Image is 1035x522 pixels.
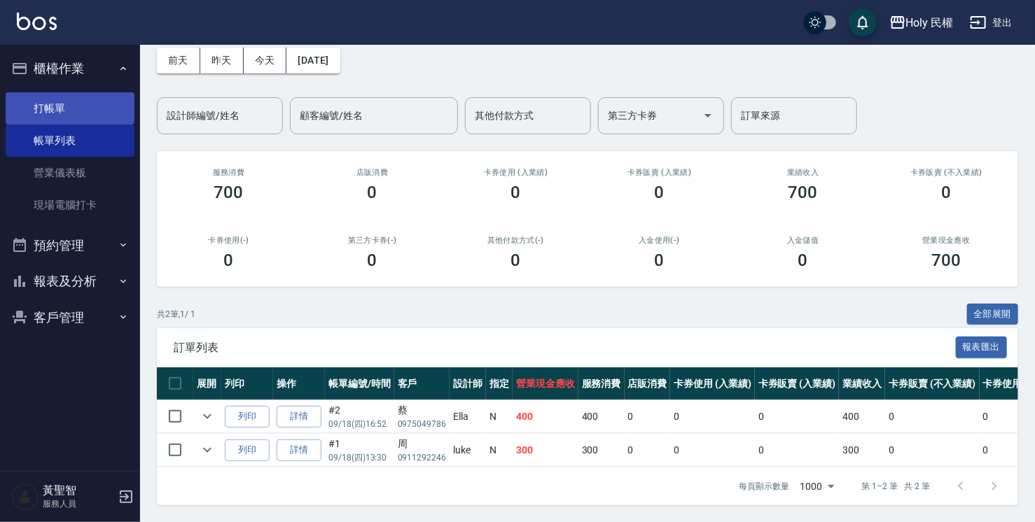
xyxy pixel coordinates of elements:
button: 櫃檯作業 [6,50,134,87]
button: save [849,8,877,36]
td: N [486,434,513,467]
h2: 其他付款方式(-) [461,236,571,245]
td: 0 [755,400,840,433]
th: 客戶 [394,367,450,400]
th: 帳單編號/時間 [325,367,394,400]
button: Holy 民權 [884,8,959,37]
button: 昨天 [200,48,244,73]
div: 蔡 [398,403,447,418]
button: expand row [197,406,218,427]
h3: 0 [798,251,808,270]
a: 詳情 [277,406,321,428]
td: 300 [513,434,578,467]
h3: 0 [224,251,234,270]
img: Logo [17,13,57,30]
td: 400 [513,400,578,433]
th: 指定 [486,367,513,400]
td: 0 [885,434,979,467]
th: 展開 [193,367,221,400]
button: 前天 [157,48,200,73]
button: 報表及分析 [6,263,134,299]
td: 0 [625,434,671,467]
h2: 第三方卡券(-) [317,236,427,245]
td: 400 [578,400,625,433]
td: 0 [625,400,671,433]
td: #2 [325,400,394,433]
img: Person [11,483,39,511]
th: 營業現金應收 [513,367,578,400]
h3: 0 [511,251,521,270]
button: expand row [197,439,218,460]
h3: 服務消費 [174,168,284,177]
h3: 0 [368,183,377,202]
h3: 0 [511,183,521,202]
button: 今天 [244,48,287,73]
td: 400 [839,400,885,433]
th: 卡券使用 (入業績) [670,367,755,400]
th: 卡券販賣 (入業績) [755,367,840,400]
button: 全部展開 [967,304,1019,325]
th: 列印 [221,367,273,400]
p: 09/18 (四) 16:52 [328,418,391,430]
td: 300 [578,434,625,467]
h2: 店販消費 [317,168,427,177]
th: 服務消費 [578,367,625,400]
button: 登出 [964,10,1018,36]
h3: 0 [942,183,952,202]
h3: 700 [214,183,244,202]
h2: 入金使用(-) [604,236,714,245]
h3: 700 [789,183,818,202]
h2: 業績收入 [748,168,858,177]
button: Open [697,104,719,127]
td: 300 [839,434,885,467]
h2: 卡券販賣 (不入業績) [891,168,1001,177]
h2: 卡券使用(-) [174,236,284,245]
p: 每頁顯示數量 [739,480,789,493]
a: 報表匯出 [956,340,1008,353]
th: 設計師 [450,367,486,400]
h2: 入金儲值 [748,236,858,245]
p: 第 1–2 筆 共 2 筆 [862,480,930,493]
th: 卡券販賣 (不入業績) [885,367,979,400]
div: Holy 民權 [906,14,954,31]
td: 0 [670,434,755,467]
h3: 700 [932,251,961,270]
a: 帳單列表 [6,125,134,157]
button: [DATE] [286,48,340,73]
h5: 黃聖智 [43,484,114,498]
td: luke [450,434,486,467]
p: 0975049786 [398,418,447,430]
td: 0 [885,400,979,433]
td: Ella [450,400,486,433]
button: 客戶管理 [6,299,134,336]
th: 業績收入 [839,367,885,400]
th: 操作 [273,367,325,400]
button: 列印 [225,439,270,461]
p: 服務人員 [43,498,114,510]
button: 報表匯出 [956,337,1008,358]
td: 0 [755,434,840,467]
p: 0911292246 [398,451,447,464]
h3: 0 [655,251,665,270]
a: 現場電腦打卡 [6,189,134,221]
td: #1 [325,434,394,467]
h3: 0 [368,251,377,270]
div: 1000 [795,467,840,505]
h2: 卡券販賣 (入業績) [604,168,714,177]
td: N [486,400,513,433]
p: 09/18 (四) 13:30 [328,451,391,464]
div: 周 [398,437,447,451]
th: 店販消費 [625,367,671,400]
td: 0 [670,400,755,433]
a: 營業儀表板 [6,157,134,189]
span: 訂單列表 [174,341,956,355]
button: 預約管理 [6,227,134,264]
button: 列印 [225,406,270,428]
a: 詳情 [277,439,321,461]
a: 打帳單 [6,92,134,125]
h2: 卡券使用 (入業績) [461,168,571,177]
h2: 營業現金應收 [891,236,1001,245]
p: 共 2 筆, 1 / 1 [157,308,195,320]
h3: 0 [655,183,665,202]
